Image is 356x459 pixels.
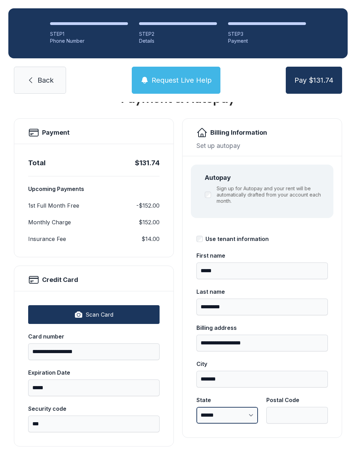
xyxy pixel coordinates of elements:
dd: $14.00 [141,235,160,243]
dt: Monthly Charge [28,218,71,226]
div: Details [139,37,217,44]
span: Request Live Help [152,75,212,85]
label: Sign up for Autopay and your rent will be automatically drafted from your account each month. [217,185,325,204]
div: Set up autopay [196,141,328,150]
select: State [196,407,258,424]
div: Use tenant information [205,235,269,243]
span: Scan Card [86,310,113,319]
div: Billing address [196,324,328,332]
span: Back [38,75,54,85]
div: $131.74 [135,158,160,168]
div: Expiration Date [28,368,160,377]
input: Expiration Date [28,379,160,396]
dd: $152.00 [139,218,160,226]
input: Security code [28,416,160,432]
h1: Payment & Autopay [14,93,342,105]
h2: Credit Card [42,275,78,285]
h3: Upcoming Payments [28,185,160,193]
div: State [196,396,258,404]
div: Last name [196,287,328,296]
div: Autopay [205,173,325,183]
input: City [196,371,328,387]
div: Phone Number [50,37,128,44]
dt: Insurance Fee [28,235,66,243]
div: First name [196,251,328,260]
input: Postal Code [266,407,328,424]
input: Billing address [196,335,328,351]
h2: Billing Information [210,128,267,137]
div: City [196,360,328,368]
div: Card number [28,332,160,341]
dd: -$152.00 [136,201,160,210]
div: STEP 3 [228,31,306,37]
div: STEP 2 [139,31,217,37]
input: Last name [196,299,328,315]
div: Postal Code [266,396,328,404]
div: Payment [228,37,306,44]
div: STEP 1 [50,31,128,37]
h2: Payment [42,128,70,137]
span: Pay $131.74 [294,75,333,85]
dt: 1st Full Month Free [28,201,79,210]
input: First name [196,262,328,279]
input: Card number [28,343,160,360]
div: Security code [28,404,160,413]
div: Total [28,158,46,168]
